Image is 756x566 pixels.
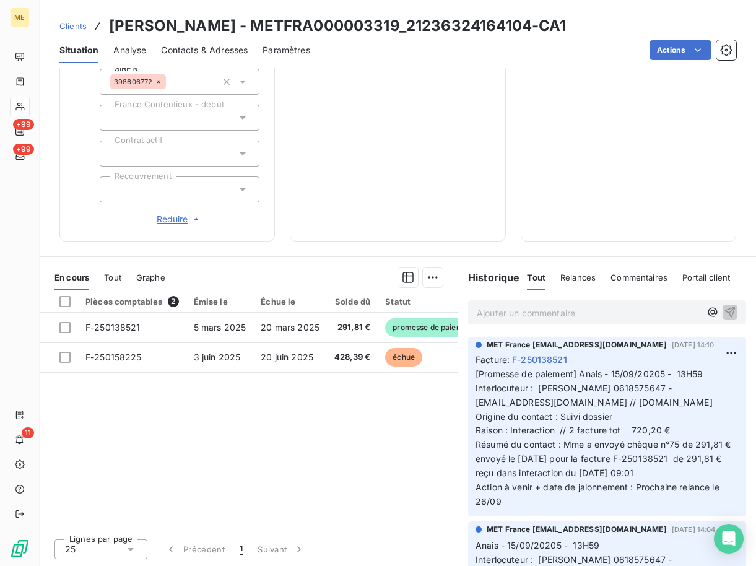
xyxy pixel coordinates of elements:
span: 1 [240,543,243,555]
span: Commentaires [610,272,667,282]
div: Statut [385,297,482,307]
span: MET France [EMAIL_ADDRESS][DOMAIN_NAME] [487,524,667,535]
span: 20 juin 2025 [261,352,313,362]
input: Ajouter une valeur [110,112,120,123]
span: 428,39 € [334,351,370,364]
div: ME [10,7,30,27]
button: Actions [650,40,711,60]
span: +99 [13,119,34,130]
h3: [PERSON_NAME] - METFRA000003319_21236324164104-CA1 [109,15,567,37]
button: Précédent [157,536,232,562]
span: Paramètres [263,44,310,56]
div: Open Intercom Messenger [714,524,744,554]
a: Clients [59,20,87,32]
span: 11 [22,427,34,438]
button: Suivant [250,536,313,562]
span: Facture : [476,353,510,366]
span: 3 juin 2025 [194,352,241,362]
span: [DATE] 14:04 [672,526,716,533]
div: Émise le [194,297,246,307]
span: En cours [54,272,89,282]
span: F-250138521 [85,322,141,333]
button: Réduire [100,212,259,226]
span: Portail client [682,272,730,282]
span: Relances [560,272,596,282]
div: Échue le [261,297,319,307]
span: 291,81 € [334,321,370,334]
div: Solde dû [334,297,370,307]
span: échue [385,348,422,367]
img: Logo LeanPay [10,539,30,559]
input: Ajouter une valeur [110,148,120,159]
span: 25 [65,543,76,555]
span: +99 [13,144,34,155]
span: Tout [104,272,121,282]
span: Réduire [157,213,202,225]
input: Ajouter une valeur [110,184,120,195]
span: Contacts & Adresses [161,44,248,56]
span: Clients [59,21,87,31]
h6: Historique [458,270,520,285]
span: Graphe [136,272,165,282]
span: [DATE] 14:10 [672,341,715,349]
span: [Promesse de paiement] Anais - 15/09/20205 - 13H59 Interlocuteur : [PERSON_NAME] 0618575647 - [EM... [476,368,736,507]
div: Pièces comptables [85,296,179,307]
span: promesse de paiement [385,318,482,337]
button: 1 [232,536,250,562]
span: Situation [59,44,98,56]
span: F-250158225 [85,352,142,362]
span: Anais - 15/09/20205 - 13H59 [476,540,599,551]
span: F-250138521 [512,353,567,366]
span: 398606772 [114,78,152,85]
span: Tout [527,272,545,282]
span: MET France [EMAIL_ADDRESS][DOMAIN_NAME] [487,339,667,350]
span: 2 [168,296,179,307]
span: Analyse [113,44,146,56]
span: 20 mars 2025 [261,322,319,333]
span: 5 mars 2025 [194,322,246,333]
input: Ajouter une valeur [166,76,176,87]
